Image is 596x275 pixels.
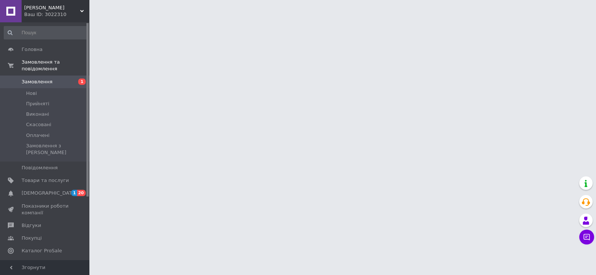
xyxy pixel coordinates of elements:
[26,121,51,128] span: Скасовані
[22,203,69,216] span: Показники роботи компанії
[22,164,58,171] span: Повідомлення
[26,111,49,118] span: Виконані
[22,46,42,53] span: Головна
[71,190,77,196] span: 1
[22,235,42,242] span: Покупці
[22,79,53,85] span: Замовлення
[26,132,50,139] span: Оплачені
[77,190,86,196] span: 20
[26,90,37,97] span: Нові
[78,79,86,85] span: 1
[26,143,87,156] span: Замовлення з [PERSON_NAME]
[4,26,88,39] input: Пошук
[24,11,89,18] div: Ваш ID: 3022310
[22,190,77,196] span: [DEMOGRAPHIC_DATA]
[22,247,62,254] span: Каталог ProSale
[22,177,69,184] span: Товари та послуги
[26,100,49,107] span: Прийняті
[22,59,89,72] span: Замовлення та повідомлення
[22,222,41,229] span: Відгуки
[24,4,80,11] span: ВітоМир
[579,230,594,244] button: Чат з покупцем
